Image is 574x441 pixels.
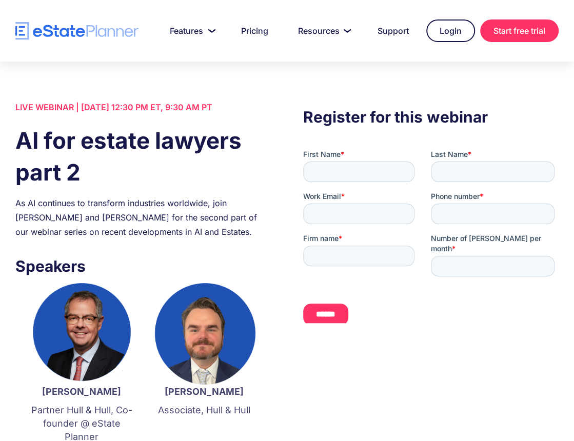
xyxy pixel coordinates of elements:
[229,21,281,41] a: Pricing
[165,386,244,397] strong: [PERSON_NAME]
[15,125,271,188] h1: AI for estate lawyers part 2
[365,21,421,41] a: Support
[42,386,121,397] strong: [PERSON_NAME]
[15,100,271,114] div: LIVE WEBINAR | [DATE] 12:30 PM ET, 9:30 AM PT
[157,21,224,41] a: Features
[303,149,559,323] iframe: Form 0
[153,404,255,417] p: Associate, Hull & Hull
[480,19,559,42] a: Start free trial
[15,196,271,239] div: As AI continues to transform industries worldwide, join [PERSON_NAME] and [PERSON_NAME] for the s...
[286,21,360,41] a: Resources
[15,22,138,40] a: home
[303,105,559,129] h3: Register for this webinar
[15,254,271,278] h3: Speakers
[426,19,475,42] a: Login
